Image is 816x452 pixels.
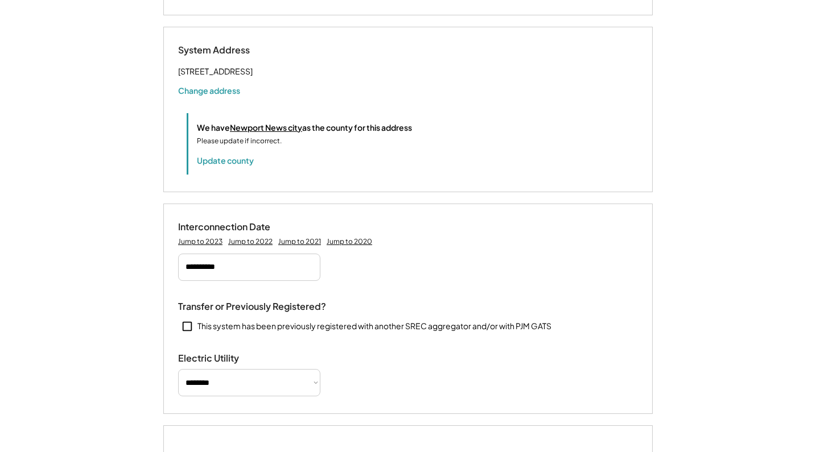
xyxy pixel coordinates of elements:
[178,44,292,56] div: System Address
[178,85,240,96] button: Change address
[178,301,326,313] div: Transfer or Previously Registered?
[178,64,253,78] div: [STREET_ADDRESS]
[178,237,222,246] div: Jump to 2023
[230,122,302,132] u: Newport News city
[278,237,321,246] div: Jump to 2021
[197,136,282,146] div: Please update if incorrect.
[197,321,551,332] div: This system has been previously registered with another SREC aggregator and/or with PJM GATS
[178,221,292,233] div: Interconnection Date
[178,353,292,364] div: Electric Utility
[228,237,273,246] div: Jump to 2022
[197,122,412,134] div: We have as the county for this address
[197,155,254,166] button: Update county
[327,237,372,246] div: Jump to 2020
